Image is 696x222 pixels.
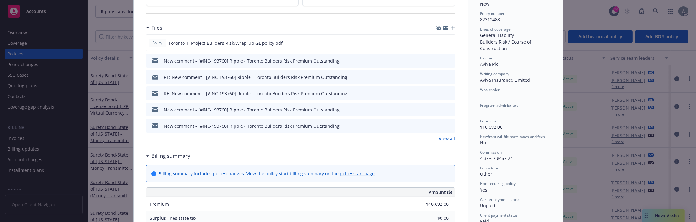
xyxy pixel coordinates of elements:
[150,201,169,207] span: Premium
[429,189,452,195] span: Amount ($)
[480,118,496,124] span: Premium
[480,155,513,161] span: 4.37% / $467.24
[146,24,163,32] div: Files
[480,203,496,209] span: Unpaid
[437,40,442,46] button: download file
[480,71,510,76] span: Writing company
[439,135,455,142] a: View all
[480,165,500,171] span: Policy term
[480,87,500,92] span: Wholesaler
[480,61,498,67] span: Aviva Plc
[437,123,442,129] button: download file
[164,58,340,64] div: New comment - [#INC-193760] Ripple - Toronto Builders Risk Premium Outstanding
[480,27,511,32] span: Lines of coverage
[146,152,191,160] div: Billing summary
[480,150,502,155] span: Commission
[164,123,340,129] div: New comment - [#INC-193760] Ripple - Toronto Builders Risk Premium Outstanding
[412,199,453,209] input: 0.00
[437,58,442,64] button: download file
[437,106,442,113] button: download file
[437,74,442,80] button: download file
[164,90,348,97] div: RE: New comment - [#INC-193760] Ripple - Toronto Builders Risk Premium Outstanding
[159,170,376,177] div: Billing summary includes policy changes. View the policy start billing summary on the .
[437,90,442,97] button: download file
[480,17,500,23] span: 82312488
[480,134,545,139] span: Newfront will file state taxes and fees
[480,11,505,16] span: Policy number
[480,93,482,99] span: -
[480,171,492,177] span: Other
[447,123,453,129] button: preview file
[152,24,163,32] h3: Files
[340,171,375,177] a: policy start page
[480,32,550,39] div: General Liability
[151,40,164,46] span: Policy
[152,152,191,160] h3: Billing summary
[480,213,518,218] span: Client payment status
[480,197,521,202] span: Carrier payment status
[480,103,520,108] span: Program administrator
[480,124,503,130] span: $10,692.00
[480,77,530,83] span: Aviva Insurance Limited
[480,187,487,193] span: Yes
[150,215,197,221] span: Surplus lines state tax
[447,58,453,64] button: preview file
[447,74,453,80] button: preview file
[447,106,453,113] button: preview file
[169,40,283,46] span: Toronto TI Project Builders Risk/Wrap-Up GL policy.pdf
[447,90,453,97] button: preview file
[447,40,452,46] button: preview file
[480,181,516,186] span: Non-recurring policy
[480,55,493,61] span: Carrier
[480,1,490,7] span: New
[164,106,340,113] div: New comment - [#INC-193760] Ripple - Toronto Builders Risk Premium Outstanding
[164,74,348,80] div: RE: New comment - [#INC-193760] Ripple - Toronto Builders Risk Premium Outstanding
[480,39,550,52] div: Builders Risk / Course of Construction
[480,140,486,146] span: No
[480,108,482,114] span: -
